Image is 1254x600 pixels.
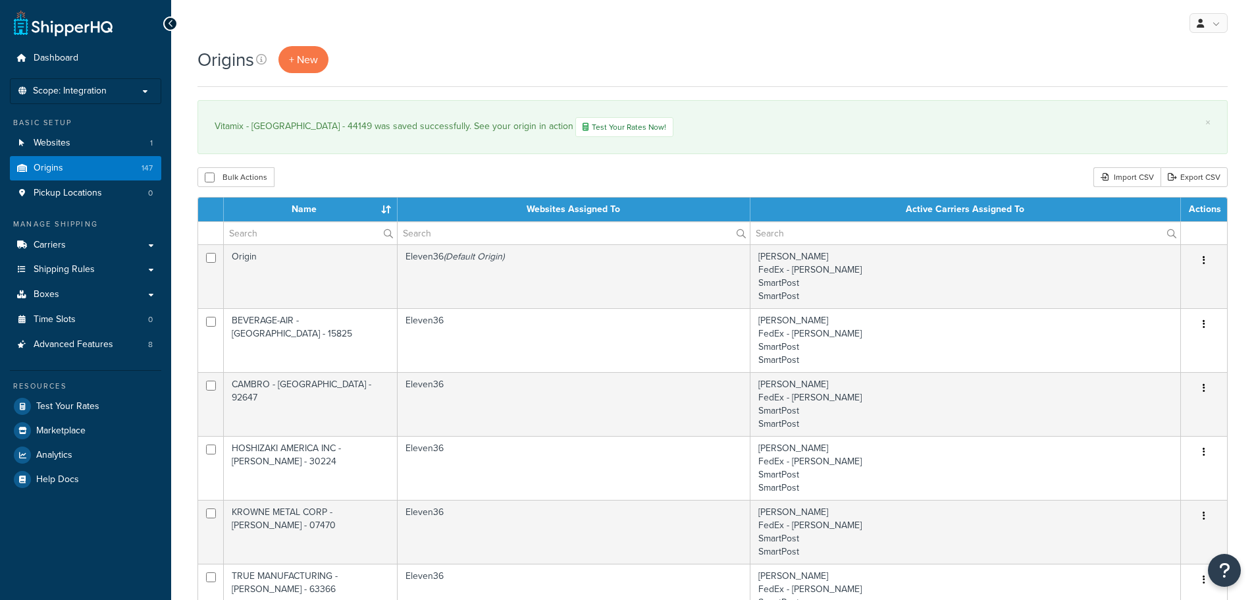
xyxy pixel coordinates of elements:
[10,395,161,418] a: Test Your Rates
[10,258,161,282] a: Shipping Rules
[10,156,161,180] li: Origins
[215,117,1211,137] div: Vitamix - [GEOGRAPHIC_DATA] - 44149 was saved successfully. See your origin in action
[10,131,161,155] li: Websites
[36,401,99,412] span: Test Your Rates
[34,188,102,199] span: Pickup Locations
[34,264,95,275] span: Shipping Rules
[34,53,78,64] span: Dashboard
[444,250,504,263] i: (Default Origin)
[10,219,161,230] div: Manage Shipping
[10,333,161,357] a: Advanced Features 8
[10,46,161,70] a: Dashboard
[750,222,1180,244] input: Search
[224,436,398,500] td: HOSHIZAKI AMERICA INC - [PERSON_NAME] - 30224
[398,308,750,372] td: Eleven36
[224,500,398,564] td: KROWNE METAL CORP - [PERSON_NAME] - 07470
[36,450,72,461] span: Analytics
[10,283,161,307] a: Boxes
[148,188,153,199] span: 0
[398,500,750,564] td: Eleven36
[750,244,1181,308] td: [PERSON_NAME] FedEx - [PERSON_NAME] SmartPost SmartPost
[36,474,79,485] span: Help Docs
[34,314,76,325] span: Time Slots
[148,339,153,350] span: 8
[10,181,161,205] a: Pickup Locations 0
[34,289,59,300] span: Boxes
[398,222,750,244] input: Search
[148,314,153,325] span: 0
[10,468,161,491] a: Help Docs
[34,339,113,350] span: Advanced Features
[1093,167,1161,187] div: Import CSV
[750,372,1181,436] td: [PERSON_NAME] FedEx - [PERSON_NAME] SmartPost SmartPost
[34,138,70,149] span: Websites
[34,163,63,174] span: Origins
[10,333,161,357] li: Advanced Features
[34,240,66,251] span: Carriers
[398,372,750,436] td: Eleven36
[1208,554,1241,587] button: Open Resource Center
[10,117,161,128] div: Basic Setup
[750,436,1181,500] td: [PERSON_NAME] FedEx - [PERSON_NAME] SmartPost SmartPost
[278,46,328,73] a: + New
[289,52,318,67] span: + New
[750,500,1181,564] td: [PERSON_NAME] FedEx - [PERSON_NAME] SmartPost SmartPost
[398,244,750,308] td: Eleven36
[750,198,1181,221] th: Active Carriers Assigned To
[197,167,274,187] button: Bulk Actions
[10,443,161,467] a: Analytics
[10,156,161,180] a: Origins 147
[1205,117,1211,128] a: ×
[142,163,153,174] span: 147
[224,308,398,372] td: BEVERAGE-AIR - [GEOGRAPHIC_DATA] - 15825
[398,436,750,500] td: Eleven36
[14,10,113,36] a: ShipperHQ Home
[10,233,161,258] a: Carriers
[224,222,397,244] input: Search
[224,198,398,221] th: Name : activate to sort column ascending
[33,86,107,97] span: Scope: Integration
[224,244,398,308] td: Origin
[10,308,161,332] a: Time Slots 0
[10,419,161,443] a: Marketplace
[10,131,161,155] a: Websites 1
[10,181,161,205] li: Pickup Locations
[10,381,161,392] div: Resources
[1161,167,1228,187] a: Export CSV
[398,198,750,221] th: Websites Assigned To
[575,117,673,137] a: Test Your Rates Now!
[10,308,161,332] li: Time Slots
[150,138,153,149] span: 1
[36,425,86,437] span: Marketplace
[1181,198,1227,221] th: Actions
[224,372,398,436] td: CAMBRO - [GEOGRAPHIC_DATA] - 92647
[750,308,1181,372] td: [PERSON_NAME] FedEx - [PERSON_NAME] SmartPost SmartPost
[197,47,254,72] h1: Origins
